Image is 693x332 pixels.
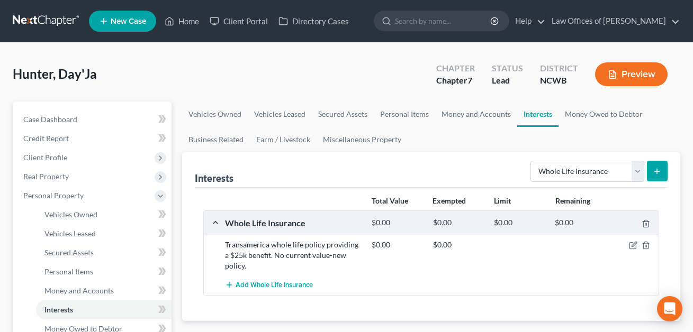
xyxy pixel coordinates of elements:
[517,102,559,127] a: Interests
[220,239,366,271] div: Transamerica whole life policy providing a $25k benefit. No current value-new policy.
[111,17,146,25] span: New Case
[15,110,172,129] a: Case Dashboard
[435,102,517,127] a: Money and Accounts
[312,102,374,127] a: Secured Assets
[195,172,233,185] div: Interests
[492,75,523,87] div: Lead
[540,75,578,87] div: NCWB
[236,281,313,290] span: Add Whole Life Insurance
[428,239,489,250] div: $0.00
[36,224,172,243] a: Vehicles Leased
[23,153,67,162] span: Client Profile
[23,191,84,200] span: Personal Property
[23,115,77,124] span: Case Dashboard
[15,129,172,148] a: Credit Report
[489,218,550,228] div: $0.00
[44,305,73,314] span: Interests
[436,75,475,87] div: Chapter
[44,267,93,276] span: Personal Items
[36,300,172,319] a: Interests
[182,127,250,152] a: Business Related
[372,196,408,205] strong: Total Value
[595,62,668,86] button: Preview
[492,62,523,75] div: Status
[467,75,472,85] span: 7
[44,210,97,219] span: Vehicles Owned
[225,275,313,295] button: Add Whole Life Insurance
[13,66,97,81] span: Hunter, Day'Ja
[23,134,69,143] span: Credit Report
[36,243,172,262] a: Secured Assets
[546,12,680,31] a: Law Offices of [PERSON_NAME]
[182,102,248,127] a: Vehicles Owned
[550,218,610,228] div: $0.00
[317,127,408,152] a: Miscellaneous Property
[23,172,69,181] span: Real Property
[366,218,427,228] div: $0.00
[248,102,312,127] a: Vehicles Leased
[159,12,204,31] a: Home
[540,62,578,75] div: District
[220,217,366,228] div: Whole Life Insurance
[510,12,545,31] a: Help
[555,196,590,205] strong: Remaining
[36,262,172,281] a: Personal Items
[44,286,114,295] span: Money and Accounts
[366,239,427,250] div: $0.00
[428,218,489,228] div: $0.00
[204,12,273,31] a: Client Portal
[433,196,466,205] strong: Exempted
[559,102,649,127] a: Money Owed to Debtor
[250,127,317,152] a: Farm / Livestock
[36,281,172,300] a: Money and Accounts
[657,296,682,321] div: Open Intercom Messenger
[44,248,94,257] span: Secured Assets
[395,11,492,31] input: Search by name...
[436,62,475,75] div: Chapter
[494,196,511,205] strong: Limit
[273,12,354,31] a: Directory Cases
[44,229,96,238] span: Vehicles Leased
[374,102,435,127] a: Personal Items
[36,205,172,224] a: Vehicles Owned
